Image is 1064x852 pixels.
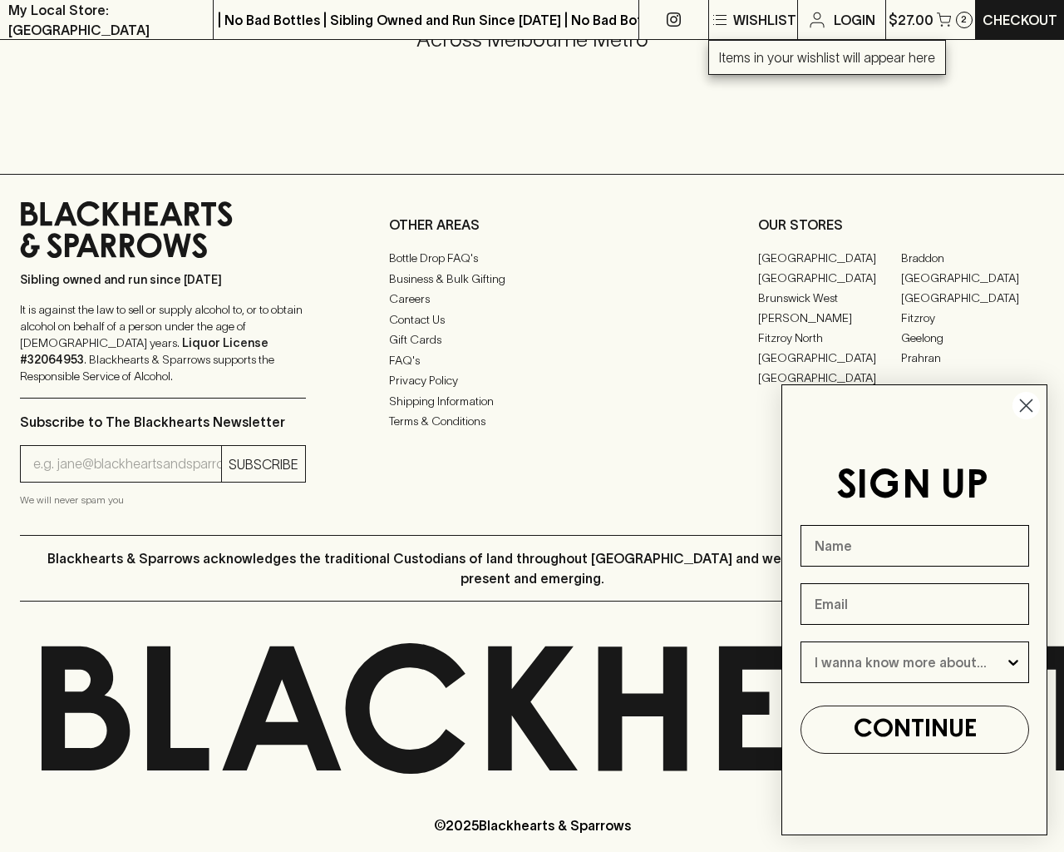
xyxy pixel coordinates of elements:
input: I wanna know more about... [815,642,1005,682]
input: Email [800,583,1029,625]
input: Name [800,525,1029,567]
div: FLYOUT Form [765,368,1064,852]
p: Items in your wishlist will appear here [719,47,935,67]
span: SIGN UP [836,468,988,506]
button: CONTINUE [800,706,1029,754]
button: Show Options [1005,642,1022,682]
button: Close dialog [1012,391,1041,420]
